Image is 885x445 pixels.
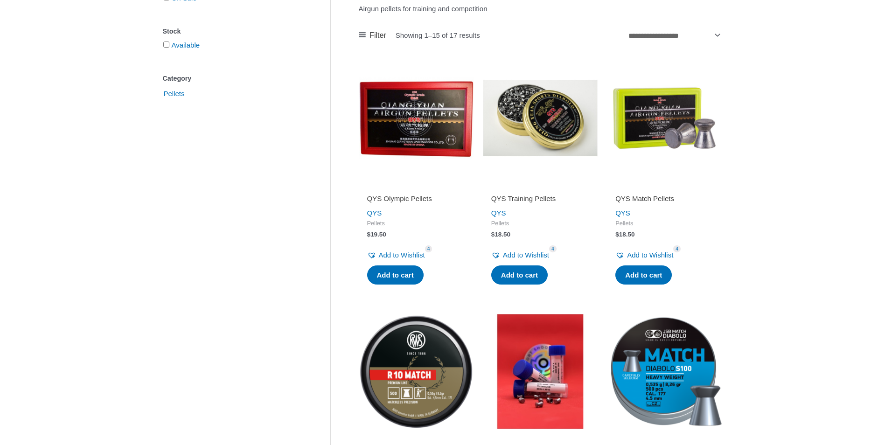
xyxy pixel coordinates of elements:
[367,231,386,238] bdi: 19.50
[367,249,425,262] a: Add to Wishlist
[359,2,722,15] p: Airgun pellets for training and competition
[425,245,432,252] span: 4
[359,61,474,175] img: QYS Olympic Pellets
[615,220,713,228] span: Pellets
[483,61,598,175] img: QYS Training Pellets
[367,194,465,203] h2: QYS Olympic Pellets
[491,194,589,207] a: QYS Training Pellets
[163,89,186,97] a: Pellets
[367,181,465,192] iframe: Customer reviews powered by Trustpilot
[379,251,425,259] span: Add to Wishlist
[607,314,722,429] img: JSB Match Diabolo Heavy
[163,25,302,38] div: Stock
[491,194,589,203] h2: QYS Training Pellets
[615,209,630,217] a: QYS
[396,32,480,39] p: Showing 1–15 of 17 results
[369,28,386,42] span: Filter
[359,314,474,429] img: RWS R10 Match
[163,86,186,102] span: Pellets
[491,249,549,262] a: Add to Wishlist
[615,194,713,203] h2: QYS Match Pellets
[367,231,371,238] span: $
[367,265,424,285] a: Add to cart: “QYS Olympic Pellets”
[673,245,681,252] span: 4
[491,181,589,192] iframe: Customer reviews powered by Trustpilot
[615,231,634,238] bdi: 18.50
[359,28,386,42] a: Filter
[607,61,722,175] img: QYS Match Pellets
[615,249,673,262] a: Add to Wishlist
[627,251,673,259] span: Add to Wishlist
[503,251,549,259] span: Add to Wishlist
[491,231,510,238] bdi: 18.50
[163,42,169,48] input: Available
[615,231,619,238] span: $
[483,314,598,429] img: Single lot pellet sample for testing
[615,194,713,207] a: QYS Match Pellets
[491,220,589,228] span: Pellets
[491,231,495,238] span: $
[549,245,557,252] span: 4
[367,209,382,217] a: QYS
[172,41,200,49] a: Available
[367,220,465,228] span: Pellets
[367,194,465,207] a: QYS Olympic Pellets
[163,72,302,85] div: Category
[615,265,672,285] a: Add to cart: “QYS Match Pellets”
[625,28,722,43] select: Shop order
[491,265,548,285] a: Add to cart: “QYS Training Pellets”
[615,181,713,192] iframe: Customer reviews powered by Trustpilot
[491,209,506,217] a: QYS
